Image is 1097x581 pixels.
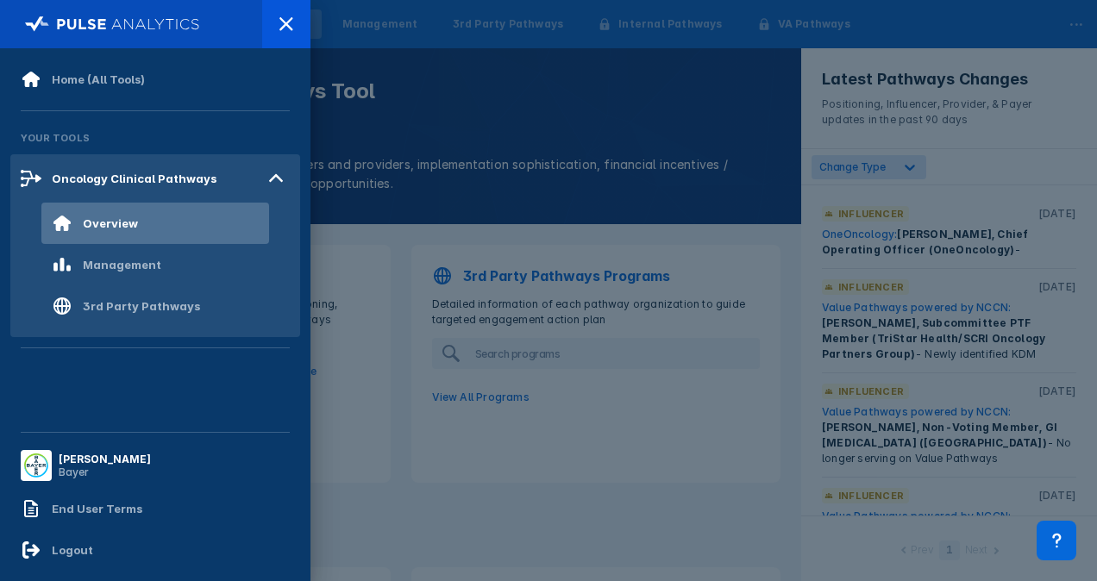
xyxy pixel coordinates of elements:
[59,465,151,478] div: Bayer
[10,285,300,327] a: 3rd Party Pathways
[10,59,300,100] a: Home (All Tools)
[83,258,161,272] div: Management
[52,543,93,557] div: Logout
[25,12,200,36] img: pulse-logo-full-white.svg
[83,299,200,313] div: 3rd Party Pathways
[1037,521,1076,560] div: Contact Support
[52,502,142,515] div: End User Terms
[10,244,300,285] a: Management
[10,203,300,244] a: Overview
[83,216,138,230] div: Overview
[24,453,48,478] img: menu button
[59,453,151,465] div: [PERSON_NAME]
[52,172,216,185] div: Oncology Clinical Pathways
[10,122,300,154] div: Your Tools
[52,72,145,86] div: Home (All Tools)
[10,488,300,529] a: End User Terms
